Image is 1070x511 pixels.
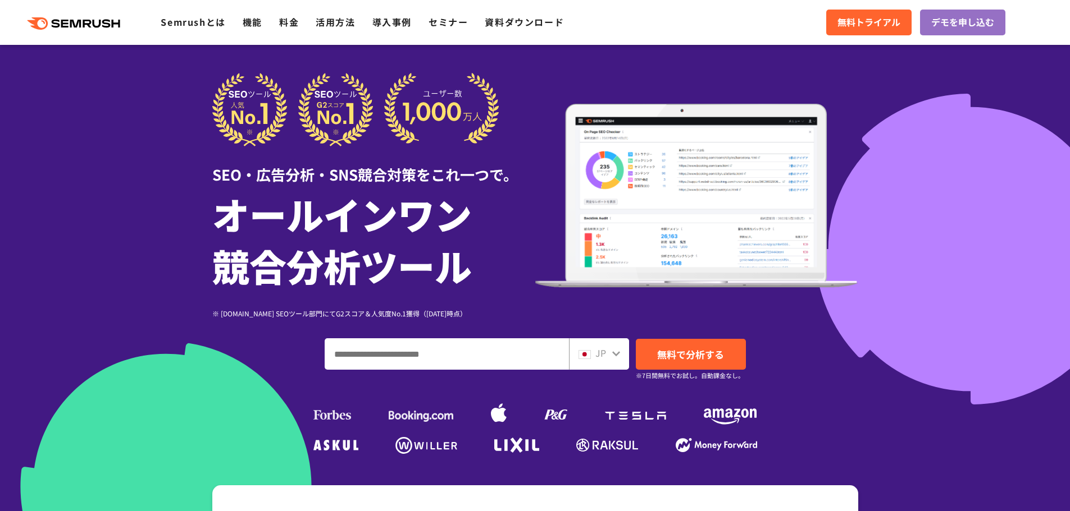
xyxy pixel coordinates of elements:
[931,15,994,30] span: デモを申し込む
[485,15,564,29] a: 資料ダウンロード
[657,347,724,361] span: 無料で分析する
[161,15,225,29] a: Semrushとは
[595,346,606,360] span: JP
[920,10,1005,35] a: デモを申し込む
[212,146,535,185] div: SEO・広告分析・SNS競合対策をこれ一つで。
[826,10,912,35] a: 無料トライアル
[837,15,900,30] span: 無料トライアル
[212,188,535,291] h1: オールインワン 競合分析ツール
[325,339,568,369] input: ドメイン、キーワードまたはURLを入力してください
[212,308,535,319] div: ※ [DOMAIN_NAME] SEOツール部門にてG2スコア＆人気度No.1獲得（[DATE]時点）
[279,15,299,29] a: 料金
[429,15,468,29] a: セミナー
[636,370,744,381] small: ※7日間無料でお試し。自動課金なし。
[372,15,412,29] a: 導入事例
[316,15,355,29] a: 活用方法
[636,339,746,370] a: 無料で分析する
[243,15,262,29] a: 機能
